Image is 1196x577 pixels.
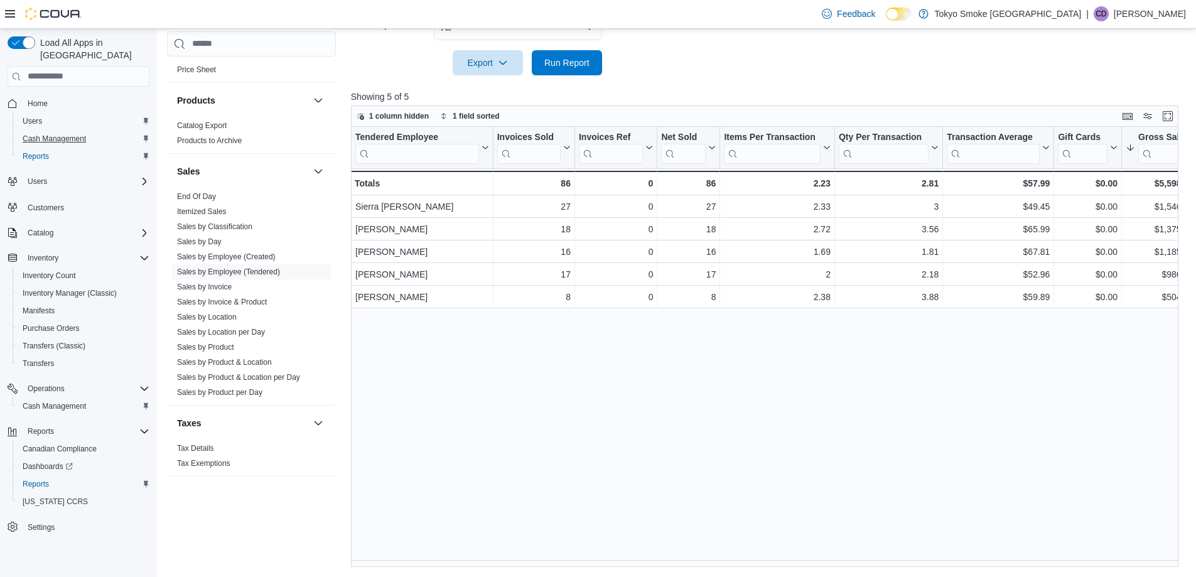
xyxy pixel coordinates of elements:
span: Washington CCRS [18,494,149,509]
div: 3.56 [839,222,939,237]
h3: Sales [177,165,200,178]
div: 8 [661,289,716,305]
div: $1,185.99 [1126,244,1193,259]
button: Catalog [23,225,58,240]
button: Gift Cards [1058,132,1118,164]
a: Purchase Orders [18,321,85,336]
span: Tax Details [177,443,214,453]
span: Users [18,114,149,129]
span: Reports [18,149,149,164]
span: Inventory [23,251,149,266]
div: [PERSON_NAME] [355,222,489,237]
div: Qty Per Transaction [839,132,929,164]
span: Cash Management [23,401,86,411]
div: $65.99 [947,222,1050,237]
p: Showing 5 of 5 [351,90,1187,103]
span: Itemized Sales [177,207,227,217]
span: Inventory Manager (Classic) [23,288,117,298]
div: Tendered Employee [355,132,479,164]
a: Inventory Count [18,268,81,283]
div: 3 [839,199,939,214]
a: Sales by Classification [177,222,252,231]
div: Corey Despres [1094,6,1109,21]
div: Transaction Average [947,132,1040,164]
button: Home [3,94,154,112]
button: Transfers [13,355,154,372]
button: Display options [1140,109,1155,124]
span: Customers [23,199,149,215]
p: | [1086,6,1089,21]
div: 8 [497,289,570,305]
div: Products [167,118,336,153]
a: Tax Exemptions [177,459,230,468]
span: Run Report [544,57,590,69]
span: Operations [28,384,65,394]
button: Qty Per Transaction [839,132,939,164]
a: Sales by Location [177,313,237,321]
a: Sales by Location per Day [177,328,265,337]
span: Sales by Product [177,342,234,352]
div: 27 [497,199,570,214]
div: Qty Per Transaction [839,132,929,144]
div: Sales [167,189,336,405]
div: 18 [497,222,570,237]
div: $52.96 [947,267,1050,282]
a: Customers [23,200,69,215]
a: Canadian Compliance [18,441,102,456]
div: $0.00 [1058,244,1118,259]
div: Invoices Ref [579,132,643,164]
button: Customers [3,198,154,216]
span: Home [28,99,48,109]
span: Reports [23,479,49,489]
div: 27 [661,199,716,214]
div: $67.81 [947,244,1050,259]
button: Reports [13,475,154,493]
span: Customers [28,203,64,213]
span: Sales by Location per Day [177,327,265,337]
span: Cash Management [18,131,149,146]
button: Transaction Average [947,132,1050,164]
a: Home [23,96,53,111]
div: 86 [661,176,716,191]
div: $0.00 [1058,267,1118,282]
span: Sales by Product per Day [177,387,262,397]
div: $0.00 [1058,289,1118,305]
a: Cash Management [18,131,91,146]
div: [PERSON_NAME] [355,289,489,305]
span: Inventory Count [23,271,76,281]
div: Tendered Employee [355,132,479,144]
a: Sales by Employee (Tendered) [177,267,280,276]
div: $5,598.89 [1126,176,1193,191]
span: Canadian Compliance [18,441,149,456]
button: Cash Management [13,397,154,415]
button: Settings [3,518,154,536]
button: Reports [13,148,154,165]
button: Purchase Orders [13,320,154,337]
div: $986.50 [1126,267,1193,282]
button: Cash Management [13,130,154,148]
span: Reports [18,477,149,492]
div: Taxes [167,441,336,476]
a: Transfers (Classic) [18,338,90,353]
span: Sales by Employee (Tendered) [177,267,280,277]
span: Reports [28,426,54,436]
div: Items Per Transaction [724,132,821,164]
a: Sales by Invoice & Product [177,298,267,306]
div: 2.38 [724,289,831,305]
div: $59.89 [947,289,1050,305]
button: Gross Sales [1126,132,1193,164]
div: $49.45 [947,199,1050,214]
button: Net Sold [661,132,716,164]
a: Price Sheet [177,65,216,74]
span: Transfers (Classic) [18,338,149,353]
button: 1 column hidden [352,109,434,124]
span: Products to Archive [177,136,242,146]
div: Gift Card Sales [1058,132,1107,164]
div: 0 [579,176,653,191]
span: Inventory Manager (Classic) [18,286,149,301]
div: [PERSON_NAME] [355,267,489,282]
button: Users [23,174,52,189]
span: Users [28,176,47,186]
div: [PERSON_NAME] [355,244,489,259]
